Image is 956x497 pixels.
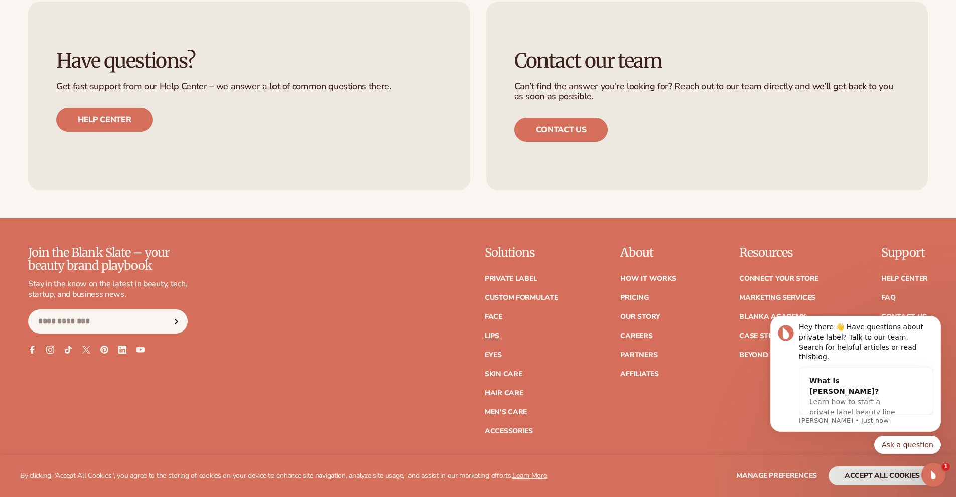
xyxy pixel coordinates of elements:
[620,275,676,282] a: How It Works
[514,50,900,72] h3: Contact our team
[20,472,547,480] p: By clicking "Accept All Cookies", you agree to the storing of cookies on your device to enhance s...
[485,409,527,416] a: Men's Care
[942,463,950,471] span: 1
[739,333,789,340] a: Case Studies
[485,352,502,359] a: Eyes
[28,279,188,300] p: Stay in the know on the latest in beauty, tech, startup, and business news.
[485,390,523,397] a: Hair Care
[739,294,815,301] a: Marketing services
[485,294,558,301] a: Custom formulate
[620,371,658,378] a: Affiliates
[485,313,502,320] a: Face
[881,275,928,282] a: Help Center
[736,466,817,485] button: Manage preferences
[56,82,442,92] p: Get fast support from our Help Center – we answer a lot of common questions there.
[485,371,522,378] a: Skin Care
[514,118,608,142] a: Contact us
[56,50,442,72] h3: Have questions?
[739,313,806,320] a: Blanka Academy
[620,352,657,359] a: Partners
[739,275,818,282] a: Connect your store
[881,246,928,259] p: Support
[736,471,817,480] span: Manage preferences
[739,352,811,359] a: Beyond the brand
[28,246,188,273] p: Join the Blank Slate – your beauty brand playbook
[620,246,676,259] p: About
[165,309,187,334] button: Subscribe
[620,294,648,301] a: Pricing
[739,246,818,259] p: Resources
[620,333,652,340] a: Careers
[485,275,537,282] a: Private label
[620,313,660,320] a: Our Story
[485,428,533,435] a: Accessories
[921,463,945,487] iframe: Intercom live chat
[514,82,900,102] p: Can’t find the answer you’re looking for? Reach out to our team directly and we’ll get back to yo...
[512,471,547,480] a: Learn More
[881,294,895,301] a: FAQ
[485,333,499,340] a: Lips
[56,108,153,132] a: Help center
[485,246,558,259] p: Solutions
[755,313,956,492] iframe: Intercom notifications message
